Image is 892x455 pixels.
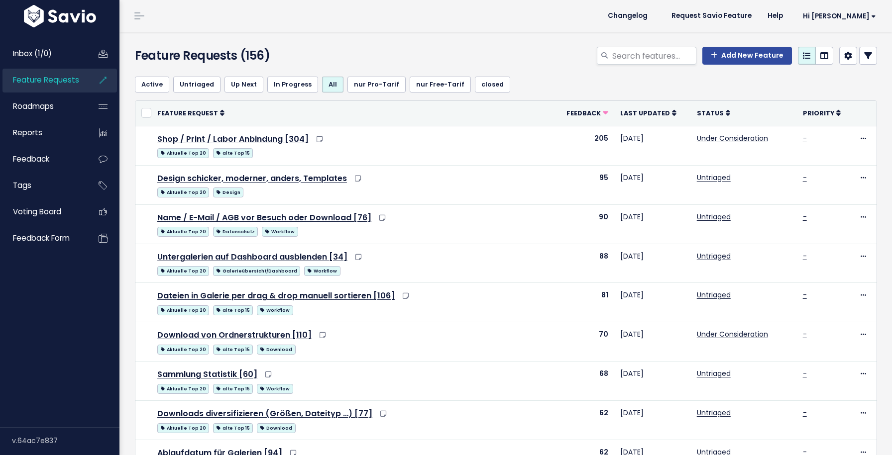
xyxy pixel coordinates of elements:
a: - [803,329,807,339]
a: Untergalerien auf Dashboard ausblenden [34] [157,251,347,263]
span: alte Top 15 [213,345,253,355]
a: Untriaged [173,77,221,92]
a: Up Next [224,77,263,92]
a: Aktuelle Top 20 [157,421,209,434]
a: Roadmaps [2,95,83,118]
a: alte Top 15 [213,343,253,355]
a: Workflow [257,303,293,316]
a: Download von Ordnerstrukturen [110] [157,329,312,341]
span: Datenschutz [213,227,258,237]
a: Download [257,343,295,355]
span: Last Updated [620,109,670,117]
span: Aktuelle Top 20 [157,423,209,433]
span: alte Top 15 [213,384,253,394]
td: [DATE] [614,362,691,401]
a: Name / E-Mail / AGB vor Besuch oder Download [76] [157,212,371,223]
span: Status [697,109,724,117]
span: Feature Requests [13,75,79,85]
span: Feedback [13,154,49,164]
span: Voting Board [13,206,61,217]
a: Status [697,108,730,118]
a: Download [257,421,295,434]
a: In Progress [267,77,318,92]
a: Under Consideration [697,329,768,339]
a: Active [135,77,169,92]
span: Design [213,187,243,197]
span: Changelog [608,12,648,19]
td: 205 [554,126,614,165]
a: alte Top 15 [213,421,253,434]
a: Hi [PERSON_NAME] [791,8,884,24]
a: Workflow [262,225,298,237]
td: [DATE] [614,322,691,362]
a: Aktuelle Top 20 [157,185,209,198]
span: Hi [PERSON_NAME] [803,12,876,20]
a: Help [760,8,791,23]
a: Priority [803,108,841,118]
a: Untriaged [697,212,731,222]
a: - [803,290,807,300]
span: Workflow [257,305,293,315]
td: [DATE] [614,401,691,440]
ul: Filter feature requests [135,77,877,92]
input: Search features... [611,47,696,65]
span: Workflow [257,384,293,394]
a: Add New Feature [702,47,792,65]
span: Aktuelle Top 20 [157,384,209,394]
a: Untriaged [697,173,731,182]
a: Feedback [2,148,83,171]
td: [DATE] [614,244,691,283]
span: Aktuelle Top 20 [157,345,209,355]
a: alte Top 15 [213,303,253,316]
a: nur Pro-Tarif [347,77,406,92]
img: logo-white.9d6f32f41409.svg [21,5,99,27]
span: Roadmaps [13,101,54,111]
a: Downloads diversifizieren (Größen, Dateityp …) [77] [157,408,372,419]
a: Shop / Print / Labor Anbindung [304] [157,133,309,145]
td: 68 [554,362,614,401]
span: Feature Request [157,109,218,117]
a: Aktuelle Top 20 [157,343,209,355]
td: [DATE] [614,165,691,204]
span: Workflow [304,266,340,276]
a: Datenschutz [213,225,258,237]
a: Voting Board [2,200,83,223]
a: Workflow [304,264,340,276]
a: Sammlung Statistik [60] [157,368,257,380]
a: Feedback [566,108,608,118]
td: 90 [554,204,614,244]
a: Aktuelle Top 20 [157,303,209,316]
a: - [803,173,807,182]
a: Feedback form [2,227,83,250]
a: Tags [2,174,83,197]
a: Aktuelle Top 20 [157,382,209,394]
a: Design [213,185,243,198]
a: closed [475,77,510,92]
a: Design schicker, moderner, anders, Templates [157,173,347,184]
a: Untriaged [697,290,731,300]
td: [DATE] [614,204,691,244]
a: Inbox (1/0) [2,42,83,65]
a: - [803,212,807,222]
td: [DATE] [614,126,691,165]
a: All [322,77,343,92]
a: - [803,133,807,143]
a: - [803,408,807,418]
a: Aktuelle Top 20 [157,264,209,276]
a: Galerieübersicht/Dashboard [213,264,300,276]
a: Dateien in Galerie per drag & drop manuell sortieren [106] [157,290,395,301]
a: Last Updated [620,108,676,118]
a: Feature Requests [2,69,83,91]
span: alte Top 15 [213,148,253,158]
h4: Feature Requests (156) [135,47,372,65]
span: Aktuelle Top 20 [157,227,209,237]
span: Priority [803,109,834,117]
span: Tags [13,180,31,190]
span: Download [257,345,295,355]
a: Feature Request [157,108,224,118]
span: alte Top 15 [213,423,253,433]
span: Inbox (1/0) [13,48,52,59]
td: 88 [554,244,614,283]
a: Untriaged [697,408,731,418]
span: Download [257,423,295,433]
